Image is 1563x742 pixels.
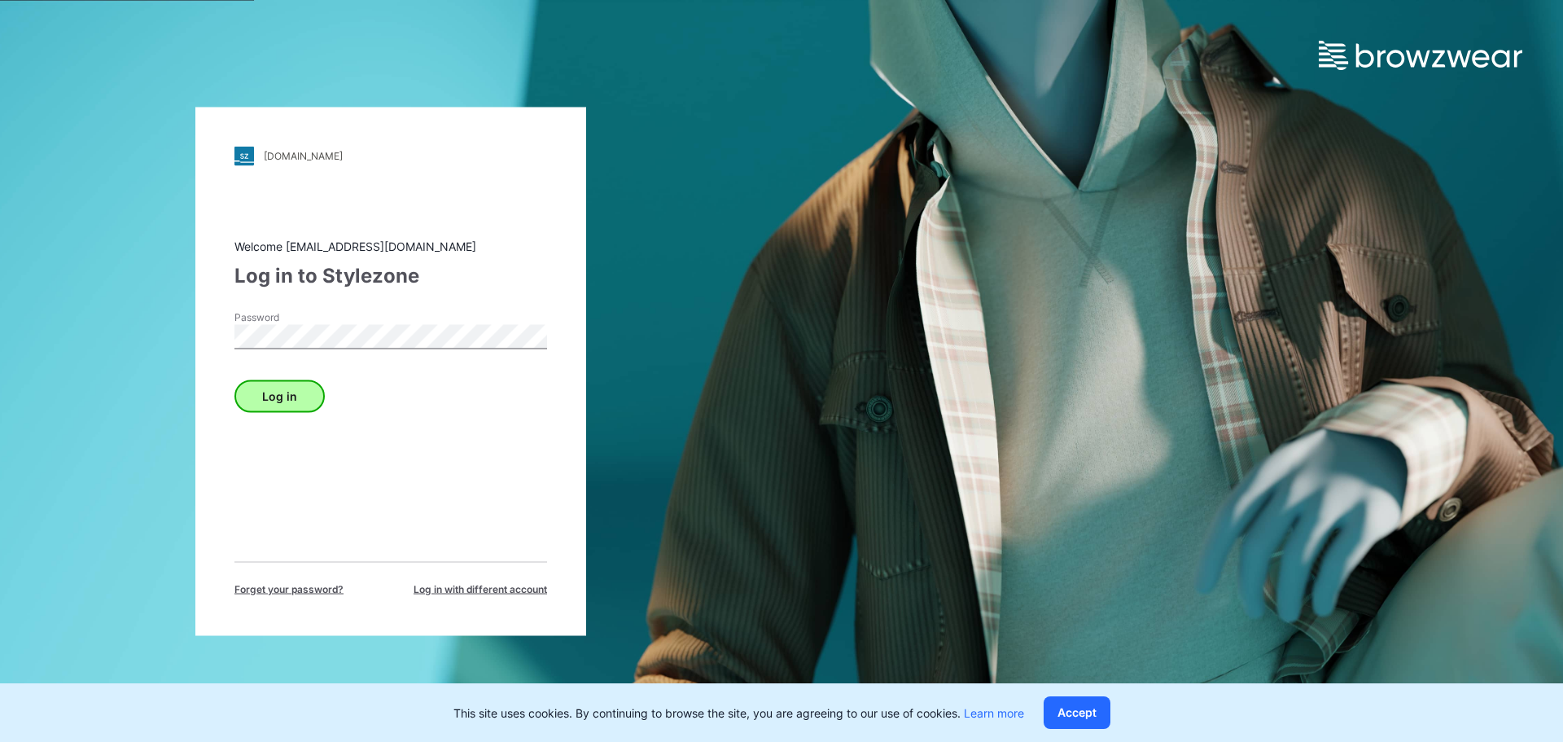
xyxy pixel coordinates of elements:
div: [DOMAIN_NAME] [264,150,343,162]
div: Log in to Stylezone [234,261,547,290]
span: Forget your password? [234,582,344,596]
p: This site uses cookies. By continuing to browse the site, you are agreeing to our use of cookies. [453,705,1024,722]
img: stylezone-logo.562084cfcfab977791bfbf7441f1a819.svg [234,146,254,165]
div: Welcome [EMAIL_ADDRESS][DOMAIN_NAME] [234,237,547,254]
a: [DOMAIN_NAME] [234,146,547,165]
button: Accept [1044,696,1110,729]
span: Log in with different account [414,582,547,596]
label: Password [234,310,348,324]
button: Log in [234,380,325,412]
img: browzwear-logo.e42bd6dac1945053ebaf764b6aa21510.svg [1319,41,1522,70]
a: Learn more [964,706,1024,720]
